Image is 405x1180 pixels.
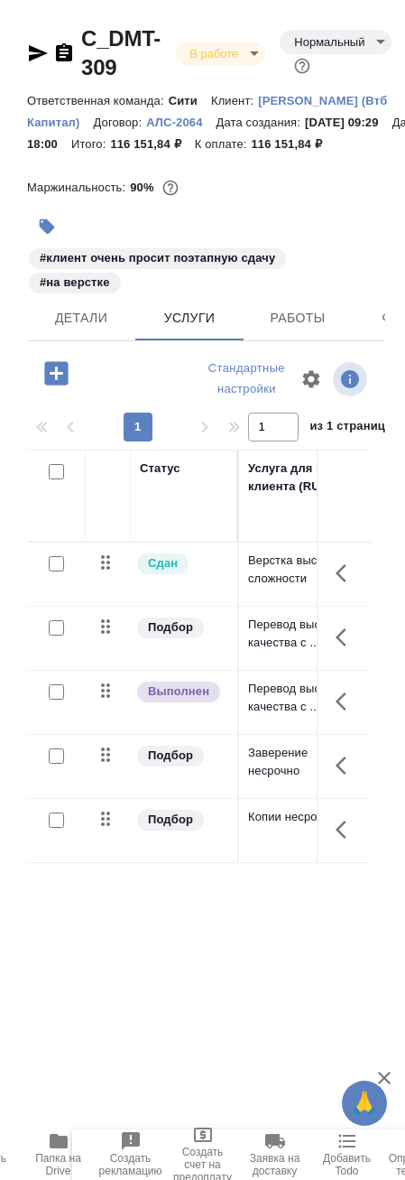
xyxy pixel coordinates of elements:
p: Подбор [148,811,193,829]
button: Показать кнопки [325,680,368,723]
span: из 1 страниц [309,415,385,441]
p: Перевод высшего качества с ... [248,680,352,716]
p: Дата создания: [216,116,305,129]
p: 116 151,84 ₽ [251,137,335,151]
div: Услуга для клиента (RU) [248,460,352,496]
button: Показать кнопки [325,808,368,851]
p: #клиент очень просит поэтапную сдачу [40,249,275,267]
p: Сдан [148,554,178,572]
button: Скопировать ссылку [53,42,75,64]
a: АЛС-2064 [146,114,216,129]
p: Итого: [71,137,110,151]
div: В работе [280,30,391,54]
div: split button [204,355,290,404]
p: [DATE] 09:29 [305,116,392,129]
span: Создать рекламацию [99,1152,162,1177]
p: Ответственная команда: [27,94,169,107]
button: Добавить тэг [27,207,67,246]
p: Сити [169,94,211,107]
span: Заявка на доставку [250,1152,300,1177]
span: Работы [254,307,341,330]
button: Показать кнопки [325,552,368,595]
button: Нормальный [289,34,370,50]
p: Клиент: [211,94,258,107]
button: Добавить Todo [311,1129,383,1180]
span: Настроить таблицу [290,358,333,401]
span: Детали [38,307,124,330]
p: Копии несрочно [248,808,352,826]
div: В работе [175,42,265,66]
button: Показать кнопки [325,744,368,787]
p: АЛС-2064 [146,116,216,129]
span: 🙏 [349,1084,380,1122]
button: Скопировать ссылку для ЯМессенджера [27,42,49,64]
button: Доп статусы указывают на важность/срочность заказа [290,54,314,78]
span: Посмотреть информацию [333,362,371,396]
span: Папка на Drive [33,1152,84,1177]
button: Показать кнопки [325,616,368,659]
p: Подбор [148,618,193,636]
p: К оплате: [195,137,252,151]
p: 90% [130,181,158,194]
span: на верстке [27,274,123,290]
p: Маржинальность: [27,181,130,194]
p: Договор: [93,116,146,129]
button: Папка на Drive [23,1129,95,1180]
button: Добавить услугу [32,355,81,392]
button: 🙏 [342,1081,387,1126]
p: 116 151,84 ₽ [110,137,194,151]
p: Подбор [148,747,193,765]
span: Услуги [146,307,233,330]
p: Заверение несрочно [248,744,352,780]
div: Статус [140,460,180,478]
button: Создать рекламацию [95,1129,167,1180]
button: В работе [184,46,244,61]
a: C_DMT-309 [81,26,161,79]
p: #на верстке [40,274,110,292]
button: 9498.76 RUB; [159,176,182,200]
button: Создать счет на предоплату [167,1129,239,1180]
span: Добавить Todo [322,1152,373,1177]
p: Выполнен [148,683,209,701]
p: Верстка высокой сложности [248,552,352,588]
span: клиент очень просит поэтапную сдачу [27,250,288,265]
p: Перевод высшего качества с ... [248,616,352,652]
button: Заявка на доставку [239,1129,311,1180]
